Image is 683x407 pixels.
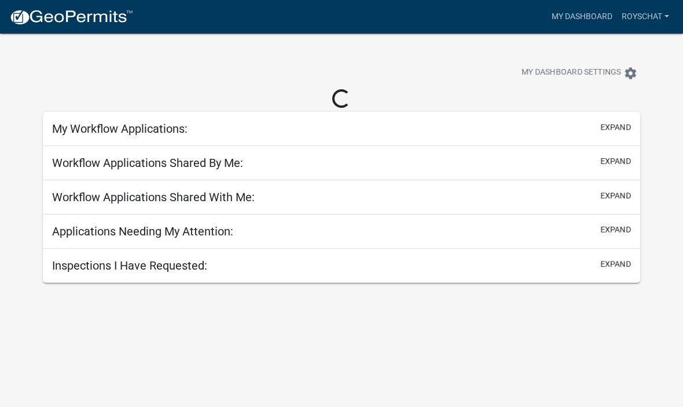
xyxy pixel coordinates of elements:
[512,61,647,84] button: My Dashboard Settingssettings
[600,224,631,236] button: expand
[52,156,243,170] h5: Workflow Applications Shared By Me:
[600,121,631,133] button: expand
[600,258,631,270] button: expand
[547,6,617,28] a: My Dashboard
[52,122,188,136] h5: My Workflow Applications:
[617,6,674,28] a: Royschat
[623,66,637,80] i: settings
[52,224,233,238] h5: Applications Needing My Attention:
[52,190,255,204] h5: Workflow Applications Shared With Me:
[600,190,631,202] button: expand
[600,155,631,168] button: expand
[522,66,621,80] span: My Dashboard Settings
[52,259,207,272] h5: Inspections I Have Requested:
